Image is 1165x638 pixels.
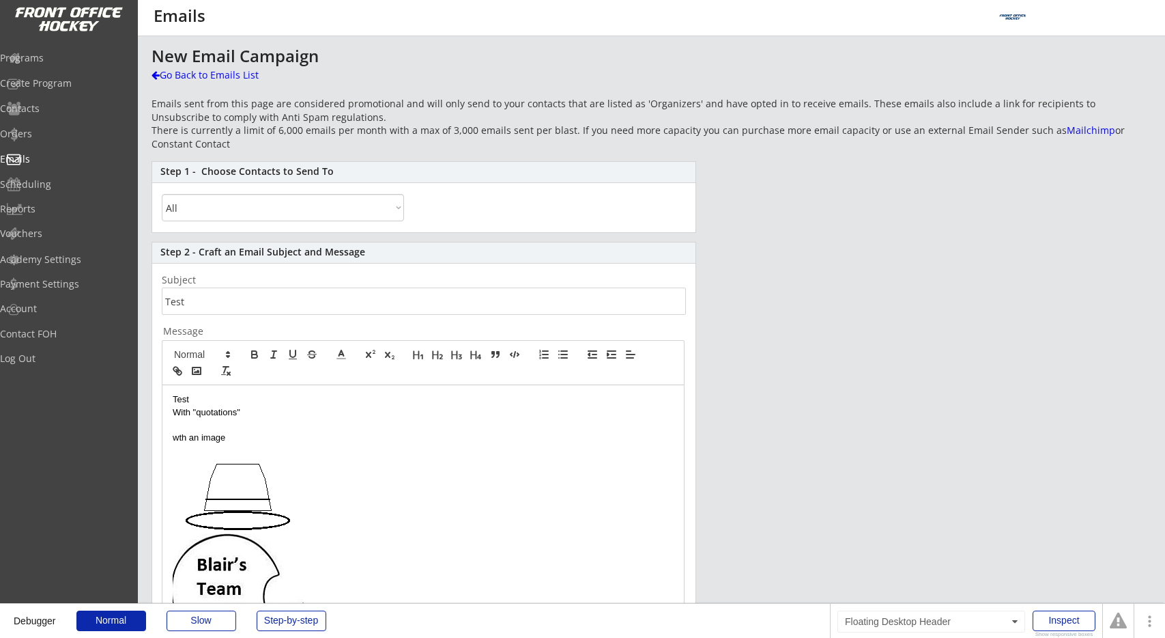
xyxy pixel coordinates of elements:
[1067,124,1115,137] a: Mailchimp
[167,611,236,631] div: Slow
[1033,632,1095,637] div: Show responsive boxes
[173,393,674,406] p: Test
[162,275,210,285] div: Subject
[152,97,1151,150] div: Emails sent from this page are considered promotional and will only send to your contacts that ar...
[163,327,211,336] div: Message
[173,406,674,419] p: With "quotations"
[152,68,292,82] div: Go Back to Emails List
[621,346,640,363] span: Text alignment
[152,48,805,64] div: New Email Campaign
[160,167,687,176] div: Step 1 - Choose Contacts to Send To
[160,247,687,257] div: Step 2 - Craft an Email Subject and Message
[14,604,56,626] div: Debugger
[76,611,146,631] div: Normal
[837,611,1025,633] div: Floating Desktop Header
[332,346,351,363] span: Font color
[173,432,674,444] p: wth an image
[168,346,235,363] span: Font size
[1033,611,1095,631] div: Inspect
[257,611,326,631] div: Step-by-step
